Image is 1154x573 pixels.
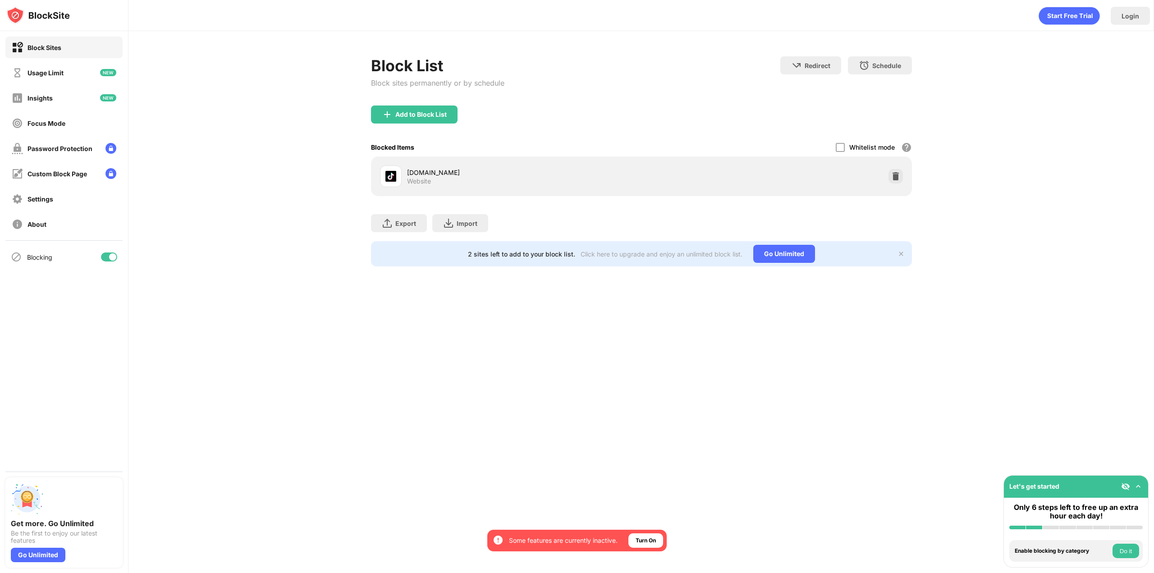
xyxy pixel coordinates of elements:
div: Redirect [805,62,830,69]
div: 2 sites left to add to your block list. [468,250,575,258]
img: omni-setup-toggle.svg [1134,482,1143,491]
div: Block List [371,56,504,75]
img: x-button.svg [898,250,905,257]
div: Enable blocking by category [1015,548,1110,554]
div: Only 6 steps left to free up an extra hour each day! [1009,503,1143,520]
div: About [27,220,46,228]
div: Be the first to enjoy our latest features [11,530,117,544]
div: Click here to upgrade and enjoy an unlimited block list. [581,250,742,258]
div: Settings [27,195,53,203]
img: time-usage-off.svg [12,67,23,78]
div: Turn On [636,536,656,545]
img: customize-block-page-off.svg [12,168,23,179]
img: lock-menu.svg [105,168,116,179]
div: Blocked Items [371,143,414,151]
div: Some features are currently inactive. [509,536,618,545]
img: lock-menu.svg [105,143,116,154]
img: eye-not-visible.svg [1121,482,1130,491]
img: new-icon.svg [100,69,116,76]
img: push-unlimited.svg [11,483,43,515]
img: blocking-icon.svg [11,252,22,262]
img: password-protection-off.svg [12,143,23,154]
img: about-off.svg [12,219,23,230]
img: logo-blocksite.svg [6,6,70,24]
button: Do it [1113,544,1139,558]
div: Block sites permanently or by schedule [371,78,504,87]
div: Login [1122,12,1139,20]
div: Add to Block List [395,111,447,118]
img: new-icon.svg [100,94,116,101]
div: Let's get started [1009,482,1059,490]
img: error-circle-white.svg [493,535,504,545]
img: focus-off.svg [12,118,23,129]
img: insights-off.svg [12,92,23,104]
div: Insights [27,94,53,102]
div: Go Unlimited [11,548,65,562]
div: Get more. Go Unlimited [11,519,117,528]
div: Whitelist mode [849,143,895,151]
div: [DOMAIN_NAME] [407,168,641,177]
img: settings-off.svg [12,193,23,205]
div: Website [407,177,431,185]
div: Schedule [872,62,901,69]
img: favicons [385,171,396,182]
img: block-on.svg [12,42,23,53]
div: Usage Limit [27,69,64,77]
div: Blocking [27,253,52,261]
div: Export [395,220,416,227]
div: Import [457,220,477,227]
div: Block Sites [27,44,61,51]
div: Focus Mode [27,119,65,127]
div: Password Protection [27,145,92,152]
div: Go Unlimited [753,245,815,263]
div: animation [1039,7,1100,25]
div: Custom Block Page [27,170,87,178]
